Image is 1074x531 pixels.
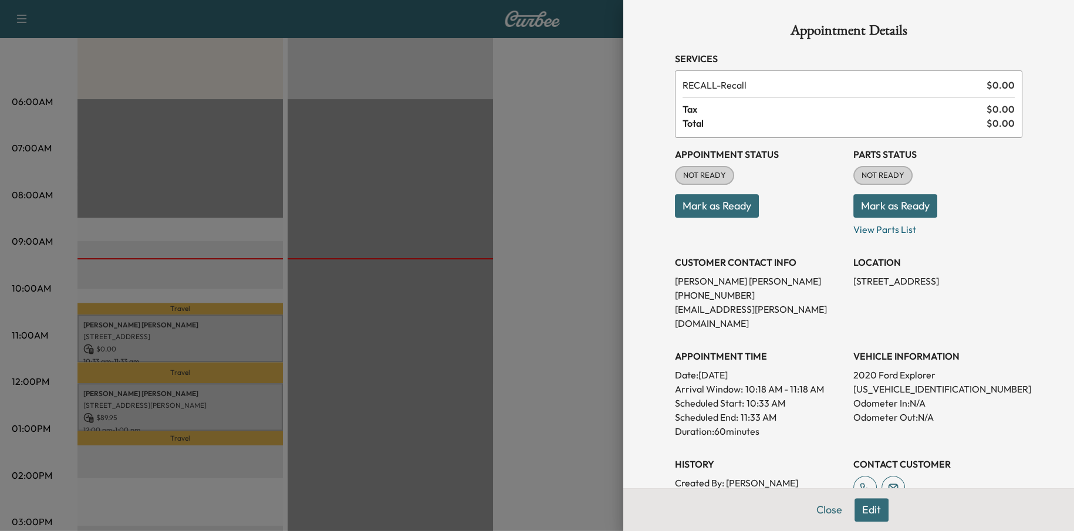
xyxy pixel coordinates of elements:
[809,498,850,522] button: Close
[675,147,844,161] h3: Appointment Status
[987,102,1015,116] span: $ 0.00
[683,116,987,130] span: Total
[675,424,844,438] p: Duration: 60 minutes
[745,382,824,396] span: 10:18 AM - 11:18 AM
[675,52,1022,66] h3: Services
[853,274,1022,288] p: [STREET_ADDRESS]
[853,382,1022,396] p: [US_VEHICLE_IDENTIFICATION_NUMBER]
[675,302,844,330] p: [EMAIL_ADDRESS][PERSON_NAME][DOMAIN_NAME]
[853,457,1022,471] h3: CONTACT CUSTOMER
[853,194,937,218] button: Mark as Ready
[741,410,776,424] p: 11:33 AM
[853,368,1022,382] p: 2020 Ford Explorer
[675,194,759,218] button: Mark as Ready
[683,102,987,116] span: Tax
[675,476,844,490] p: Created By : [PERSON_NAME]
[675,274,844,288] p: [PERSON_NAME] [PERSON_NAME]
[853,349,1022,363] h3: VEHICLE INFORMATION
[675,368,844,382] p: Date: [DATE]
[853,147,1022,161] h3: Parts Status
[747,396,785,410] p: 10:33 AM
[987,116,1015,130] span: $ 0.00
[675,23,1022,42] h1: Appointment Details
[675,255,844,269] h3: CUSTOMER CONTACT INFO
[675,349,844,363] h3: APPOINTMENT TIME
[675,410,738,424] p: Scheduled End:
[675,288,844,302] p: [PHONE_NUMBER]
[853,255,1022,269] h3: LOCATION
[855,498,889,522] button: Edit
[853,218,1022,236] p: View Parts List
[987,78,1015,92] span: $ 0.00
[855,170,911,181] span: NOT READY
[675,396,744,410] p: Scheduled Start:
[853,410,1022,424] p: Odometer Out: N/A
[675,382,844,396] p: Arrival Window:
[675,457,844,471] h3: History
[853,396,1022,410] p: Odometer In: N/A
[676,170,733,181] span: NOT READY
[683,78,982,92] span: Recall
